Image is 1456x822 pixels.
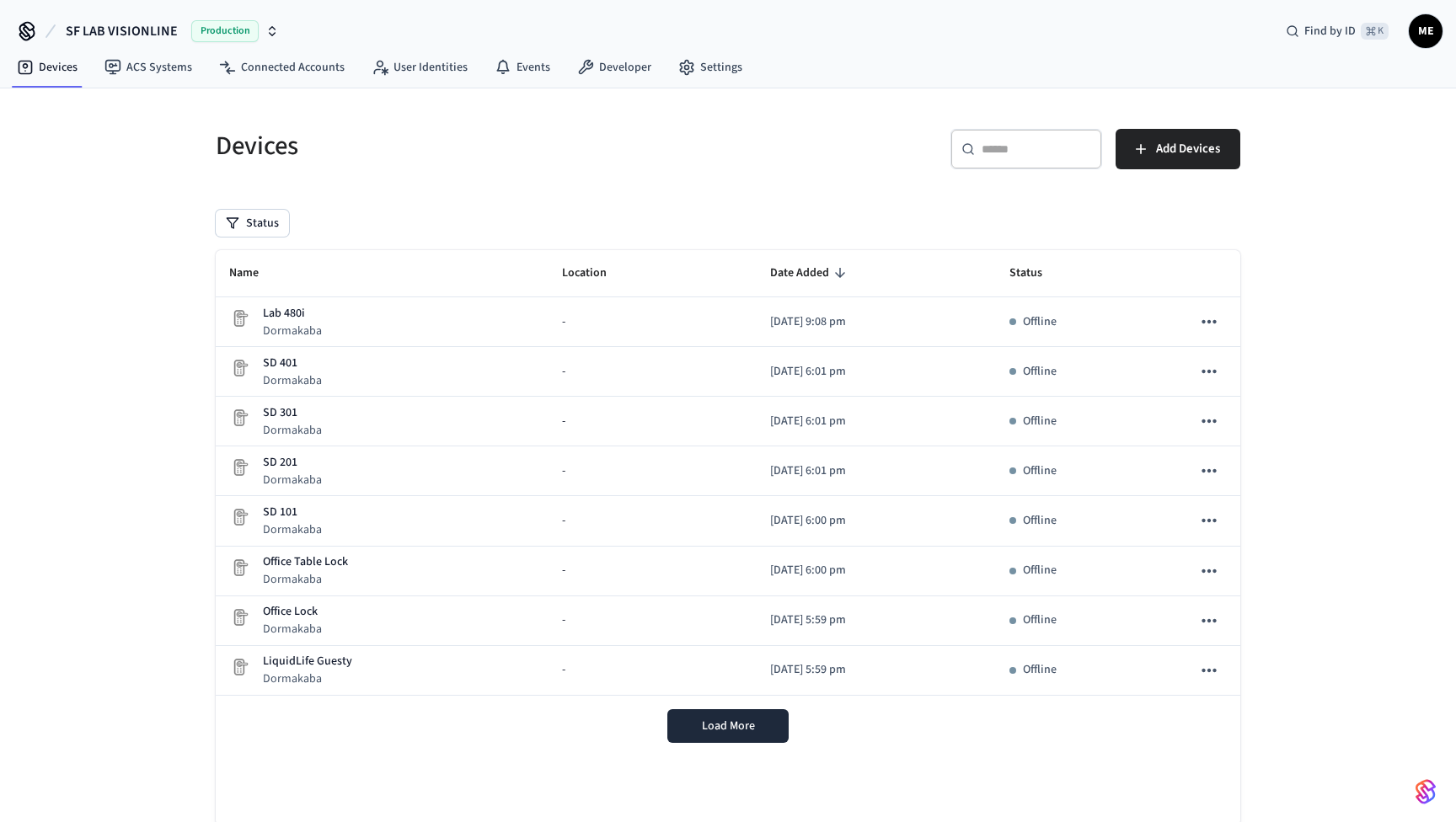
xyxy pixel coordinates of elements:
[1272,16,1402,46] div: Find by ID⌘ K
[229,358,249,378] img: Placeholder Lock Image
[229,607,249,627] img: Placeholder Lock Image
[229,408,249,428] img: Placeholder Lock Image
[562,462,565,480] span: -
[263,422,322,439] p: Dormakaba
[562,512,565,530] span: -
[263,305,322,323] p: Lab 480i
[91,52,206,83] a: ACS Systems
[562,313,565,331] span: -
[229,657,249,677] img: Placeholder Lock Image
[263,404,322,422] p: SD 301
[263,553,348,571] p: Office Table Lock
[562,363,565,381] span: -
[263,454,322,472] p: SD 201
[263,372,322,389] p: Dormakaba
[263,472,322,488] p: Dormakaba
[665,52,756,83] a: Settings
[1361,23,1389,40] span: ⌘ K
[770,363,982,381] p: [DATE] 6:01 pm
[562,413,565,430] span: -
[1304,23,1356,40] span: Find by ID
[66,21,178,41] span: SF LAB VISIONLINE
[263,323,322,339] p: Dormakaba
[216,250,1240,696] table: sticky table
[263,571,348,588] p: Dormakaba
[770,462,982,480] p: [DATE] 6:01 pm
[206,52,358,83] a: Connected Accounts
[1023,313,1057,331] p: Offline
[770,260,851,286] span: Date Added
[562,562,565,579] span: -
[1023,562,1057,579] p: Offline
[216,210,289,237] button: Status
[263,504,322,521] p: SD 101
[358,52,481,83] a: User Identities
[229,308,249,328] img: Placeholder Lock Image
[770,661,982,679] p: [DATE] 5:59 pm
[1023,611,1057,629] p: Offline
[564,52,665,83] a: Developer
[1156,138,1220,160] span: Add Devices
[1023,363,1057,381] p: Offline
[263,603,322,621] p: Office Lock
[216,129,718,163] h5: Devices
[263,521,322,538] p: Dormakaba
[1023,512,1057,530] p: Offline
[1023,661,1057,679] p: Offline
[1410,16,1441,46] span: ME
[770,313,982,331] p: [DATE] 9:08 pm
[229,558,249,578] img: Placeholder Lock Image
[702,718,755,734] span: Load More
[3,52,91,83] a: Devices
[229,260,281,286] span: Name
[191,20,259,42] span: Production
[1023,413,1057,430] p: Offline
[1116,129,1240,169] button: Add Devices
[562,611,565,629] span: -
[229,507,249,527] img: Placeholder Lock Image
[1416,778,1436,805] img: SeamLogoGradient.69752ec5.svg
[263,653,352,670] p: LiquidLife Guesty
[562,260,629,286] span: Location
[481,52,564,83] a: Events
[263,670,352,687] p: Dormakaba
[770,562,982,579] p: [DATE] 6:00 pm
[770,413,982,430] p: [DATE] 6:01 pm
[1409,14,1443,48] button: ME
[1023,462,1057,480] p: Offline
[667,709,789,743] button: Load More
[1009,260,1064,286] span: Status
[770,512,982,530] p: [DATE] 6:00 pm
[263,355,322,372] p: SD 401
[562,661,565,679] span: -
[263,621,322,638] p: Dormakaba
[770,611,982,629] p: [DATE] 5:59 pm
[229,457,249,478] img: Placeholder Lock Image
